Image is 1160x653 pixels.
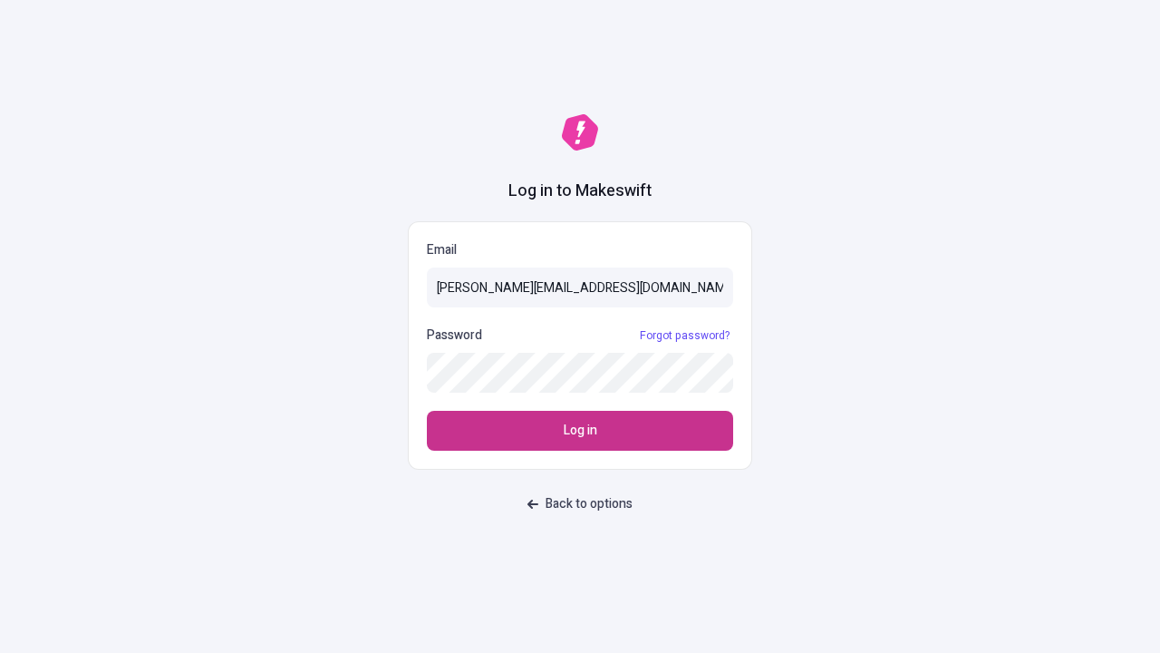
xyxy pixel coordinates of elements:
[427,411,733,451] button: Log in
[636,328,733,343] a: Forgot password?
[546,494,633,514] span: Back to options
[508,180,652,203] h1: Log in to Makeswift
[427,240,733,260] p: Email
[517,488,643,521] button: Back to options
[427,326,482,346] p: Password
[564,421,597,441] span: Log in
[427,268,733,307] input: Email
